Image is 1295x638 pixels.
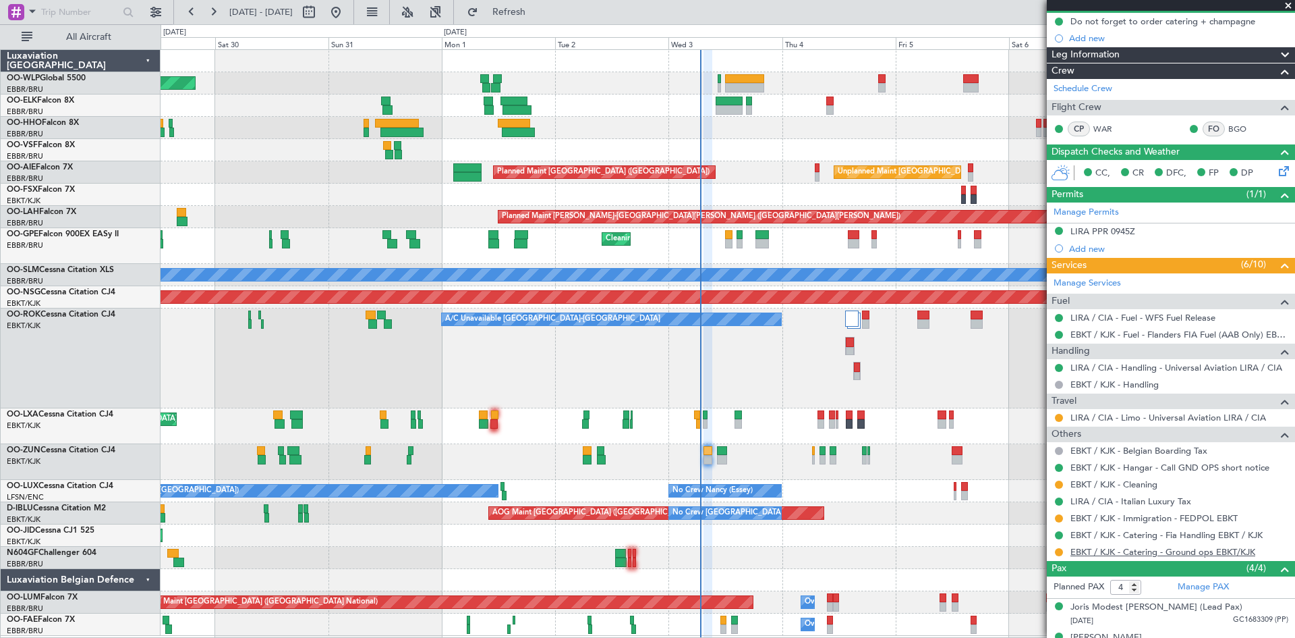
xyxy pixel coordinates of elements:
div: Fri 5 [896,37,1009,49]
button: Refresh [461,1,542,23]
div: [DATE] [163,27,186,38]
span: D-IBLU [7,504,33,512]
a: Manage Services [1054,277,1121,290]
span: [DATE] - [DATE] [229,6,293,18]
a: OO-LUXCessna Citation CJ4 [7,482,113,490]
a: EBBR/BRU [7,240,43,250]
span: DP [1241,167,1253,180]
span: OO-LXA [7,410,38,419]
a: LIRA / CIA - Handling - Universal Aviation LIRA / CIA [1070,362,1282,373]
a: EBKT / KJK - Cleaning [1070,479,1157,490]
a: OO-NSGCessna Citation CJ4 [7,288,115,296]
a: OO-GPEFalcon 900EX EASy II [7,230,119,238]
span: CR [1132,167,1144,180]
a: WAR [1093,123,1124,135]
a: EBKT / KJK - Handling [1070,379,1159,390]
span: DFC, [1166,167,1186,180]
div: Thu 4 [782,37,896,49]
a: EBKT/KJK [7,196,40,206]
span: Handling [1052,344,1090,359]
a: BGO [1228,123,1259,135]
span: N604GF [7,549,38,557]
a: EBBR/BRU [7,218,43,228]
span: FP [1209,167,1219,180]
div: Sun 31 [328,37,442,49]
div: Do not forget to order catering + champagne [1070,16,1255,27]
div: Add new [1069,243,1288,255]
a: OO-ROKCessna Citation CJ4 [7,311,115,319]
span: OO-WLP [7,74,40,82]
a: D-IBLUCessna Citation M2 [7,504,106,512]
a: LIRA / CIA - Limo - Universal Aviation LIRA / CIA [1070,412,1266,423]
a: OO-SLMCessna Citation XLS [7,266,114,274]
span: OO-FAE [7,616,38,624]
a: EBKT / KJK - Belgian Boarding Tax [1070,445,1207,456]
span: CC, [1095,167,1110,180]
span: Others [1052,427,1081,442]
a: EBBR/BRU [7,276,43,286]
div: Owner Melsbroek Air Base [805,614,896,635]
a: EBBR/BRU [7,604,43,614]
a: OO-WLPGlobal 5500 [7,74,86,82]
a: EBBR/BRU [7,559,43,569]
div: Wed 3 [668,37,782,49]
span: Dispatch Checks and Weather [1052,144,1180,160]
a: OO-LAHFalcon 7X [7,208,76,216]
a: EBBR/BRU [7,107,43,117]
a: OO-ZUNCessna Citation CJ4 [7,446,115,454]
div: Owner Melsbroek Air Base [805,592,896,612]
a: Schedule Crew [1054,82,1112,96]
div: A/C Unavailable [GEOGRAPHIC_DATA]-[GEOGRAPHIC_DATA] [445,309,660,329]
a: EBKT/KJK [7,537,40,547]
a: OO-VSFFalcon 8X [7,141,75,149]
span: OO-ROK [7,311,40,319]
span: Fuel [1052,294,1070,309]
div: Tue 2 [555,37,668,49]
div: Sat 6 [1009,37,1122,49]
a: EBBR/BRU [7,84,43,95]
a: N604GFChallenger 604 [7,549,96,557]
a: OO-HHOFalcon 8X [7,119,79,127]
div: AOG Maint [GEOGRAPHIC_DATA] ([GEOGRAPHIC_DATA] National) [492,503,726,523]
button: All Aircraft [15,26,146,48]
span: (4/4) [1246,561,1266,575]
div: No Crew Paris ([GEOGRAPHIC_DATA]) [105,481,239,501]
span: OO-FSX [7,186,38,194]
span: Crew [1052,63,1074,79]
a: OO-AIEFalcon 7X [7,163,73,171]
div: Sat 30 [215,37,328,49]
span: OO-ZUN [7,446,40,454]
span: (1/1) [1246,187,1266,201]
span: Services [1052,258,1087,273]
a: EBKT/KJK [7,514,40,525]
a: EBBR/BRU [7,174,43,184]
div: Cleaning [GEOGRAPHIC_DATA] ([GEOGRAPHIC_DATA] National) [606,229,831,249]
span: All Aircraft [35,32,142,42]
span: GC1683309 (PP) [1233,614,1288,626]
a: EBKT/KJK [7,298,40,309]
span: Permits [1052,187,1083,203]
span: OO-LAH [7,208,39,216]
a: OO-LXACessna Citation CJ4 [7,410,113,419]
a: Manage Permits [1054,206,1119,219]
a: LIRA / CIA - Italian Luxury Tax [1070,496,1191,507]
a: EBBR/BRU [7,626,43,636]
span: Pax [1052,561,1066,577]
span: OO-JID [7,527,35,535]
span: Refresh [481,7,538,17]
a: OO-FSXFalcon 7X [7,186,75,194]
div: Planned Maint [GEOGRAPHIC_DATA] ([GEOGRAPHIC_DATA] National) [134,592,378,612]
div: Joris Modest [PERSON_NAME] (Lead Pax) [1070,601,1242,614]
a: OO-JIDCessna CJ1 525 [7,527,94,535]
label: Planned PAX [1054,581,1104,594]
div: [DATE] [444,27,467,38]
span: OO-GPE [7,230,38,238]
a: LIRA / CIA - Fuel - WFS Fuel Release [1070,312,1215,323]
span: OO-NSG [7,288,40,296]
span: OO-HHO [7,119,42,127]
a: EBKT/KJK [7,421,40,431]
span: OO-LUX [7,482,38,490]
a: EBKT/KJK [7,456,40,467]
span: [DATE] [1070,616,1093,626]
div: Add new [1069,32,1288,44]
